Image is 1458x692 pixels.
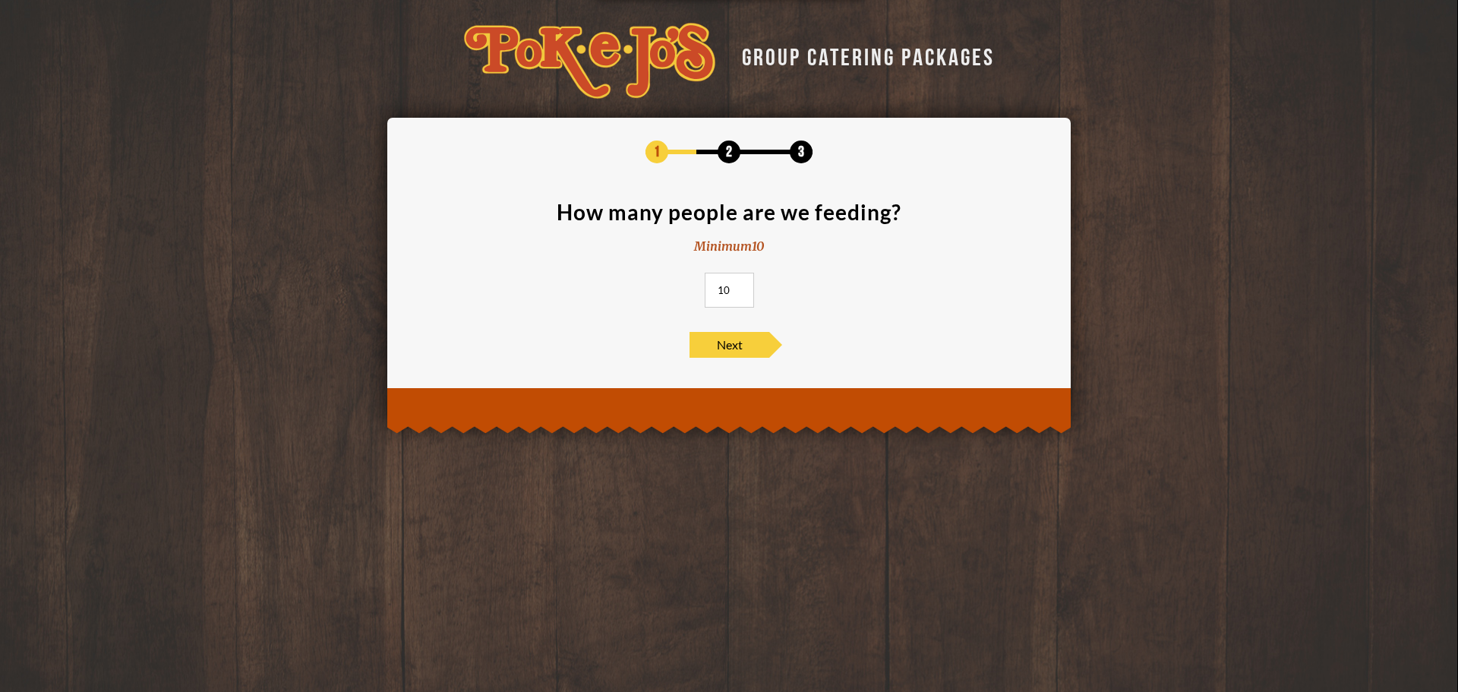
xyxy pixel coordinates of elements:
img: logo-34603ddf.svg [464,23,715,99]
span: 1 [645,141,668,163]
span: Next [690,332,769,358]
span: 2 [718,141,740,163]
div: Minimum 10 [694,238,764,255]
div: How many people are we feeding? [557,201,901,223]
span: 3 [790,141,813,163]
div: GROUP CATERING PACKAGES [731,39,995,69]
